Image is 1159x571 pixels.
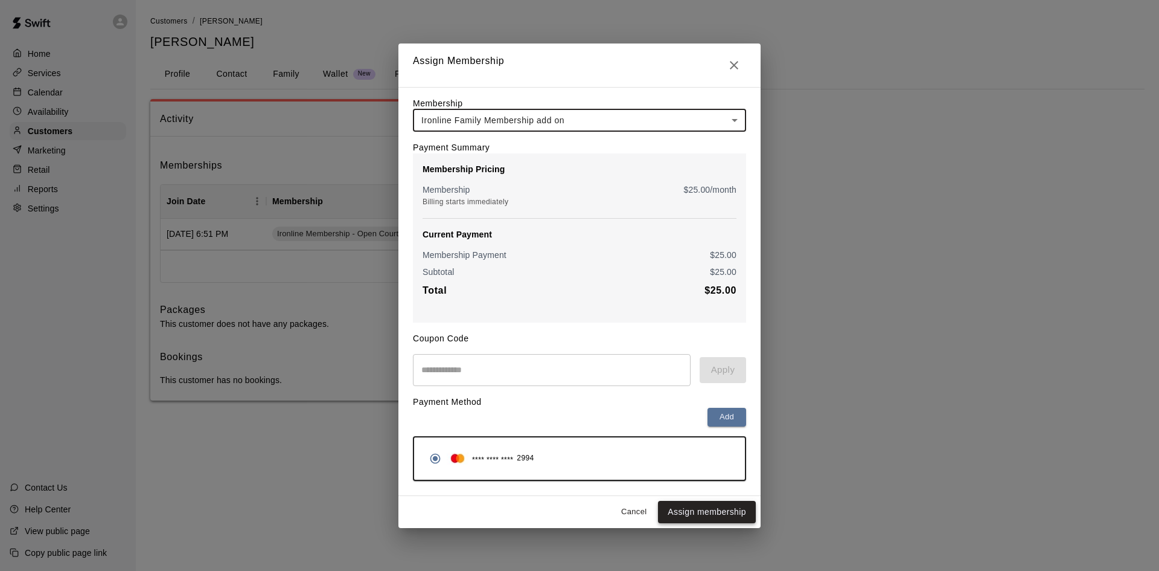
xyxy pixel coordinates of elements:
[423,228,736,240] p: Current Payment
[517,453,534,465] span: 2994
[423,266,455,278] p: Subtotal
[710,266,736,278] p: $ 25.00
[423,184,470,196] p: Membership
[413,143,490,152] label: Payment Summary
[423,198,508,206] span: Billing starts immediately
[658,501,756,523] button: Assign membership
[398,44,761,87] h2: Assign Membership
[615,503,653,521] button: Cancel
[423,163,736,175] p: Membership Pricing
[423,249,506,261] p: Membership Payment
[413,98,463,108] label: Membership
[704,285,736,295] b: $ 25.00
[722,53,746,77] button: Close
[710,249,736,261] p: $ 25.00
[413,109,746,132] div: Ironline Family Membership add on
[707,408,746,427] button: Add
[447,453,468,465] img: Credit card brand logo
[413,397,482,407] label: Payment Method
[684,184,736,196] p: $ 25.00 /month
[413,334,469,343] label: Coupon Code
[423,285,447,295] b: Total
